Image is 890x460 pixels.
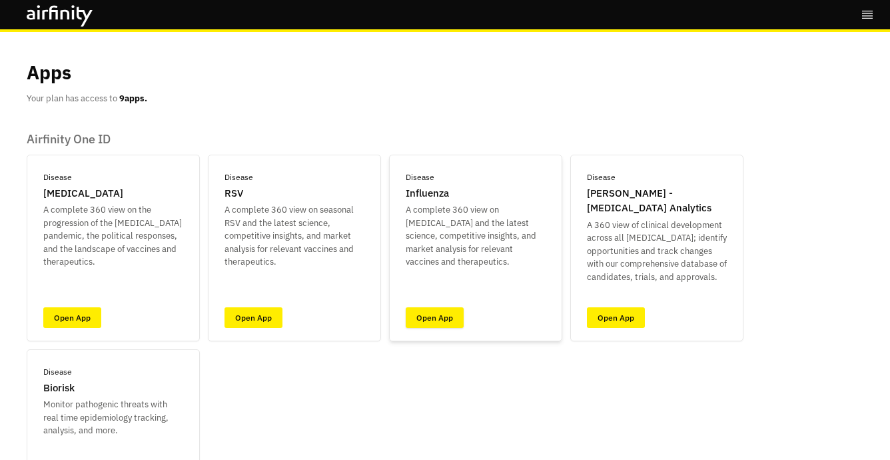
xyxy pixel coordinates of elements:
p: Your plan has access to [27,92,147,105]
p: [PERSON_NAME] - [MEDICAL_DATA] Analytics [587,186,727,216]
p: A complete 360 view on the progression of the [MEDICAL_DATA] pandemic, the political responses, a... [43,203,183,269]
a: Open App [43,307,101,328]
p: Disease [406,171,434,183]
p: Monitor pathogenic threats with real time epidemiology tracking, analysis, and more. [43,398,183,437]
a: Open App [406,307,464,328]
a: Open App [224,307,282,328]
p: RSV [224,186,243,201]
p: Airfinity One ID [27,132,863,147]
p: A 360 view of clinical development across all [MEDICAL_DATA]; identify opportunities and track ch... [587,219,727,284]
p: Biorisk [43,381,75,396]
p: Apps [27,59,71,87]
p: A complete 360 view on seasonal RSV and the latest science, competitive insights, and market anal... [224,203,364,269]
p: Disease [43,366,72,378]
p: A complete 360 view on [MEDICAL_DATA] and the latest science, competitive insights, and market an... [406,203,546,269]
a: Open App [587,307,645,328]
p: Disease [224,171,253,183]
p: Influenza [406,186,449,201]
p: Disease [587,171,616,183]
b: 9 apps. [119,93,147,104]
p: Disease [43,171,72,183]
p: [MEDICAL_DATA] [43,186,123,201]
